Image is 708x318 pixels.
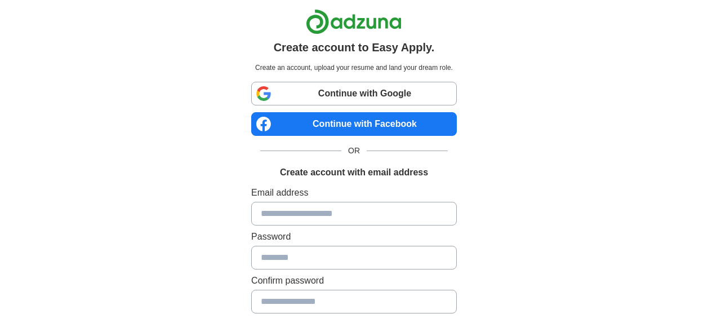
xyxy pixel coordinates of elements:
[253,63,455,73] p: Create an account, upload your resume and land your dream role.
[280,166,428,179] h1: Create account with email address
[251,274,457,288] label: Confirm password
[251,186,457,200] label: Email address
[341,145,367,157] span: OR
[306,9,402,34] img: Adzuna logo
[251,230,457,244] label: Password
[251,112,457,136] a: Continue with Facebook
[251,82,457,105] a: Continue with Google
[274,39,435,56] h1: Create account to Easy Apply.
